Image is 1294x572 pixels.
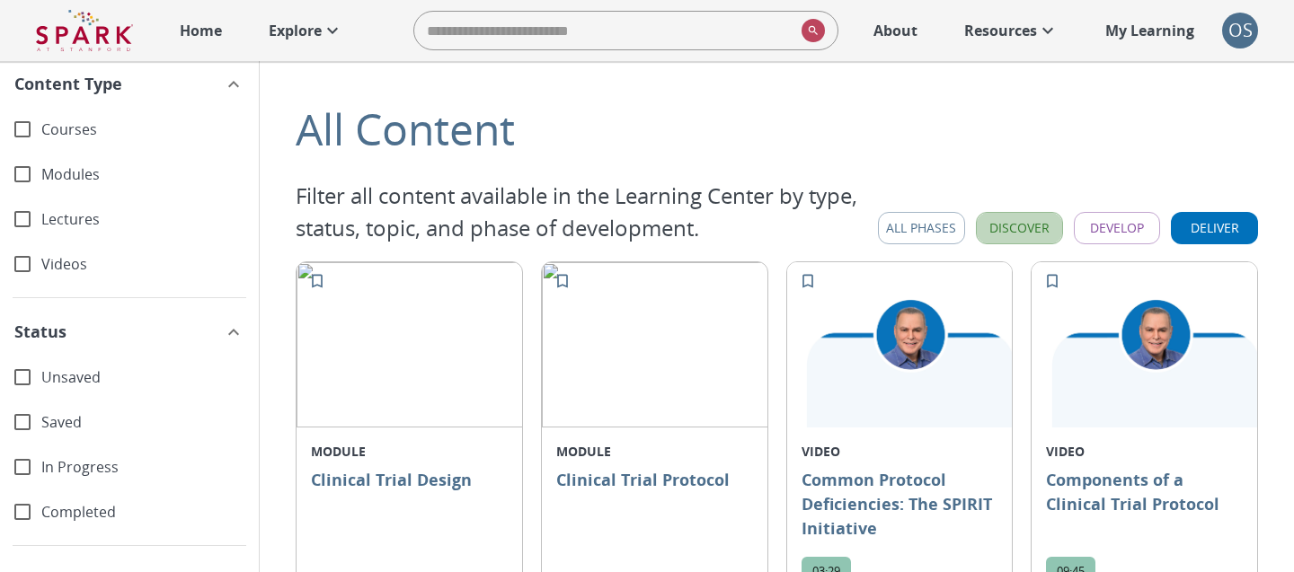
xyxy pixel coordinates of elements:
img: 1959649543-cf969b906c5b9c07daf80b1452da8cc440bf87930049770c944a5bd5619a93c1-d [1032,262,1280,427]
a: Home [171,11,231,50]
span: In Progress [41,457,244,478]
p: Components of a Clinical Trial Protocol [1046,468,1243,542]
div: All Content [296,97,1258,162]
span: Lectures [41,209,244,230]
span: Content Type [14,72,122,96]
img: 1960483013-5d60cd82a01582a2f5fb85d4d873fcb7327add78ad341b64a9a449bfd10cae25-d [787,262,1035,427]
button: search [794,12,825,49]
button: All Phases [878,212,965,245]
p: MODULE [556,442,753,461]
img: 4be7b58ee39e49a79cb380899ea11ee1.png [297,262,545,427]
button: Deliver [1171,212,1258,245]
a: About [864,11,926,50]
svg: Add to My Learning [1043,272,1061,290]
p: Resources [964,20,1037,41]
span: Saved [41,412,244,433]
p: VIDEO [1046,442,1243,461]
img: Logo of SPARK at Stanford [36,9,133,52]
svg: Add to My Learning [799,272,817,290]
p: Clinical Trial Protocol [556,468,753,553]
p: VIDEO [802,442,998,461]
button: account of current user [1222,13,1258,48]
p: Explore [269,20,322,41]
span: Completed [41,502,244,523]
div: OS [1222,13,1258,48]
span: Courses [41,119,244,140]
p: About [873,20,917,41]
svg: Add to My Learning [308,272,326,290]
svg: Add to My Learning [554,272,572,290]
button: Develop [1074,212,1161,245]
button: Discover [976,212,1063,245]
p: My Learning [1105,20,1194,41]
span: Unsaved [41,367,244,388]
p: Clinical Trial Design [311,468,508,553]
span: Modules [41,164,244,185]
img: dc461412446c4b9a9b47477d01ab1758.png [542,262,790,427]
p: Common Protocol Deficiencies: The SPIRIT Initiative [802,468,998,542]
p: Filter all content available in the Learning Center by type, status, topic, and phase of developm... [296,180,867,244]
span: Status [14,320,66,344]
p: MODULE [311,442,508,461]
p: Home [180,20,222,41]
span: Videos [41,254,244,275]
a: Resources [955,11,1068,50]
a: My Learning [1096,11,1204,50]
a: Explore [260,11,352,50]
